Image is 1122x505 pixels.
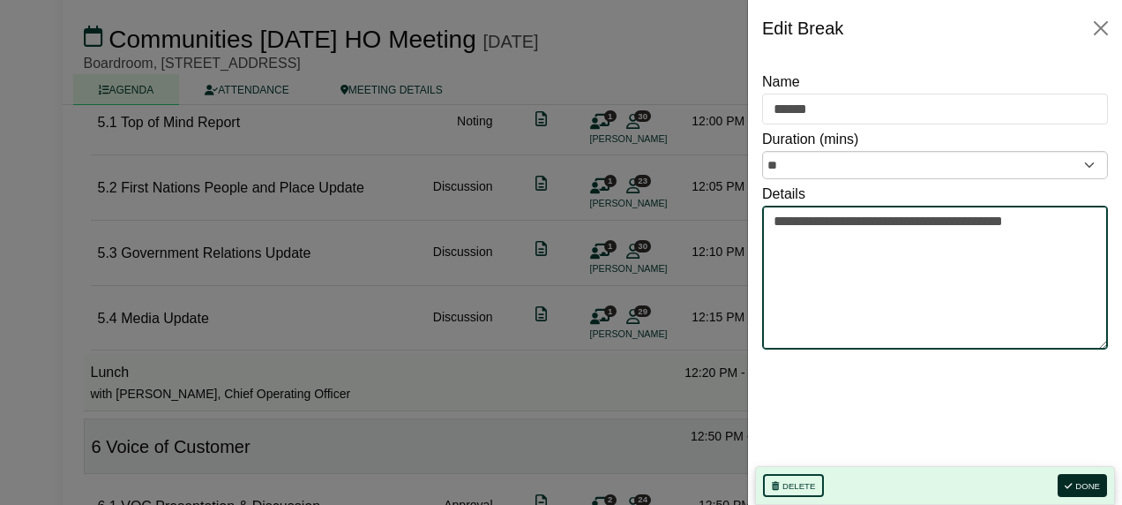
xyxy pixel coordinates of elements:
div: Edit Break [762,14,843,42]
button: Done [1058,474,1107,497]
label: Details [762,183,805,206]
label: Duration (mins) [762,128,858,151]
button: Close [1087,14,1115,42]
button: Delete [763,474,824,497]
label: Name [762,71,800,94]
